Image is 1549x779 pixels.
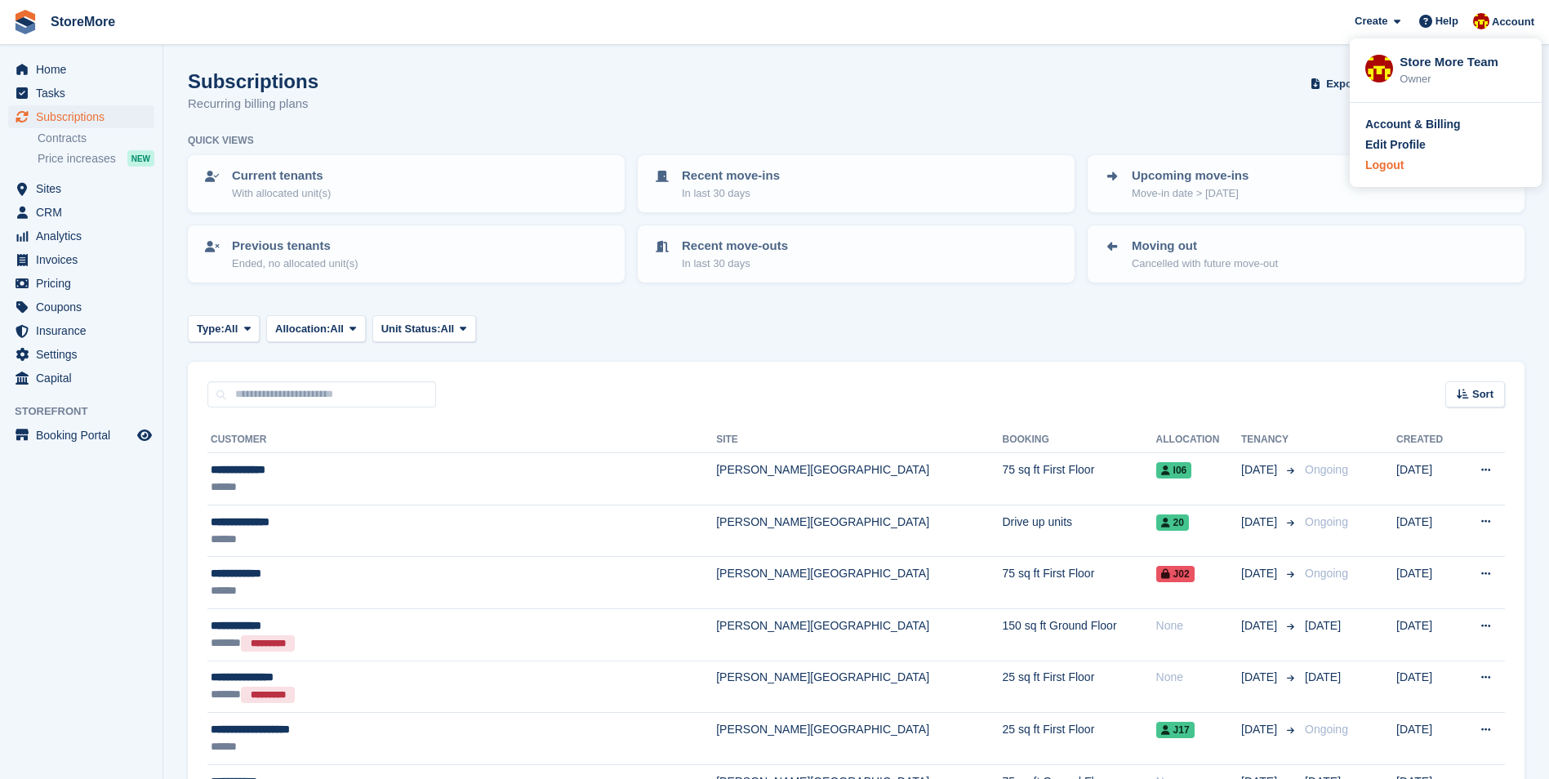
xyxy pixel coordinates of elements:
td: 150 sq ft Ground Floor [1002,608,1155,661]
div: Logout [1365,157,1404,174]
a: Account & Billing [1365,116,1526,133]
span: Create [1355,13,1387,29]
span: Ongoing [1305,723,1348,736]
a: menu [8,105,154,128]
span: Sites [36,177,134,200]
td: [DATE] [1396,505,1459,557]
p: Recent move-outs [682,237,788,256]
p: Recurring billing plans [188,95,318,114]
button: Unit Status: All [372,315,476,342]
span: [DATE] [1305,670,1341,683]
th: Customer [207,427,716,453]
span: [DATE] [1305,619,1341,632]
a: Current tenants With allocated unit(s) [189,157,623,211]
span: Ongoing [1305,567,1348,580]
span: J02 [1156,566,1195,582]
span: Booking Portal [36,424,134,447]
a: menu [8,248,154,271]
span: Sort [1472,386,1493,403]
th: Booking [1002,427,1155,453]
p: In last 30 days [682,185,780,202]
span: Pricing [36,272,134,295]
td: 75 sq ft First Floor [1002,453,1155,505]
div: None [1156,617,1241,634]
a: StoreMore [44,8,122,35]
span: Invoices [36,248,134,271]
th: Site [716,427,1002,453]
span: [DATE] [1241,565,1280,582]
td: [PERSON_NAME][GEOGRAPHIC_DATA] [716,608,1002,661]
p: Move-in date > [DATE] [1132,185,1249,202]
span: Type: [197,321,225,337]
div: Edit Profile [1365,136,1426,154]
p: Upcoming move-ins [1132,167,1249,185]
h1: Subscriptions [188,70,318,92]
span: Tasks [36,82,134,105]
th: Allocation [1156,427,1241,453]
p: Cancelled with future move-out [1132,256,1278,272]
a: menu [8,343,154,366]
span: Export [1326,76,1360,92]
span: Settings [36,343,134,366]
a: Recent move-outs In last 30 days [639,227,1073,281]
td: [PERSON_NAME][GEOGRAPHIC_DATA] [716,453,1002,505]
td: 25 sq ft First Floor [1002,713,1155,765]
div: Owner [1400,71,1526,87]
a: menu [8,319,154,342]
span: 20 [1156,514,1189,531]
img: stora-icon-8386f47178a22dfd0bd8f6a31ec36ba5ce8667c1dd55bd0f319d3a0aa187defe.svg [13,10,38,34]
a: Moving out Cancelled with future move-out [1089,227,1523,281]
p: In last 30 days [682,256,788,272]
a: Price increases NEW [38,149,154,167]
span: All [441,321,455,337]
td: [DATE] [1396,453,1459,505]
span: Help [1435,13,1458,29]
span: [DATE] [1241,514,1280,531]
td: 75 sq ft First Floor [1002,557,1155,609]
td: [PERSON_NAME][GEOGRAPHIC_DATA] [716,713,1002,765]
span: Home [36,58,134,81]
span: [DATE] [1241,669,1280,686]
p: Recent move-ins [682,167,780,185]
span: Ongoing [1305,463,1348,476]
div: NEW [127,150,154,167]
p: Current tenants [232,167,331,185]
button: Type: All [188,315,260,342]
h6: Quick views [188,133,254,148]
a: menu [8,272,154,295]
td: [PERSON_NAME][GEOGRAPHIC_DATA] [716,505,1002,557]
td: [PERSON_NAME][GEOGRAPHIC_DATA] [716,661,1002,713]
span: Analytics [36,225,134,247]
span: [DATE] [1241,461,1280,479]
span: J17 [1156,722,1195,738]
td: [DATE] [1396,713,1459,765]
a: menu [8,82,154,105]
button: Export [1307,70,1379,97]
p: Ended, no allocated unit(s) [232,256,358,272]
div: Account & Billing [1365,116,1461,133]
span: Allocation: [275,321,330,337]
span: Insurance [36,319,134,342]
span: [DATE] [1241,721,1280,738]
a: Recent move-ins In last 30 days [639,157,1073,211]
span: CRM [36,201,134,224]
a: menu [8,177,154,200]
span: Unit Status: [381,321,441,337]
div: None [1156,669,1241,686]
td: [DATE] [1396,608,1459,661]
a: Edit Profile [1365,136,1526,154]
a: Contracts [38,131,154,146]
p: Moving out [1132,237,1278,256]
a: Upcoming move-ins Move-in date > [DATE] [1089,157,1523,211]
span: Ongoing [1305,515,1348,528]
span: All [225,321,238,337]
a: Previous tenants Ended, no allocated unit(s) [189,227,623,281]
span: Subscriptions [36,105,134,128]
span: Account [1492,14,1534,30]
p: With allocated unit(s) [232,185,331,202]
a: menu [8,201,154,224]
th: Tenancy [1241,427,1298,453]
span: Capital [36,367,134,389]
img: Store More Team [1473,13,1489,29]
div: Store More Team [1400,53,1526,68]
